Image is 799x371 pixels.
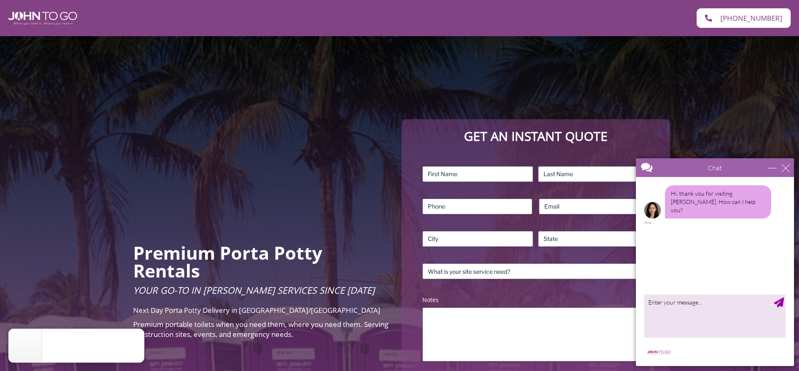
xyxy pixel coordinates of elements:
[422,296,649,304] label: Notes
[697,8,791,28] a: [PHONE_NUMBER]
[422,231,533,247] input: City
[422,166,533,182] input: First Name
[539,199,649,214] input: Email
[133,319,388,339] span: Premium portable toilets when you need them, where you need them. Serving construction sites, eve...
[538,166,649,182] input: Last Name
[133,284,375,296] span: Your Go-To in [PERSON_NAME] Services Since [DATE]
[720,15,782,22] span: [PHONE_NUMBER]
[631,153,799,371] iframe: Live Chat Box
[8,12,77,25] img: John To Go
[133,305,380,315] span: Next Day Porta Potty Delivery in [GEOGRAPHIC_DATA]/[GEOGRAPHIC_DATA]
[133,244,389,280] h2: Premium Porta Potty Rentals
[422,199,533,214] input: Phone
[410,128,662,145] p: Get an Instant Quote
[538,231,649,247] input: State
